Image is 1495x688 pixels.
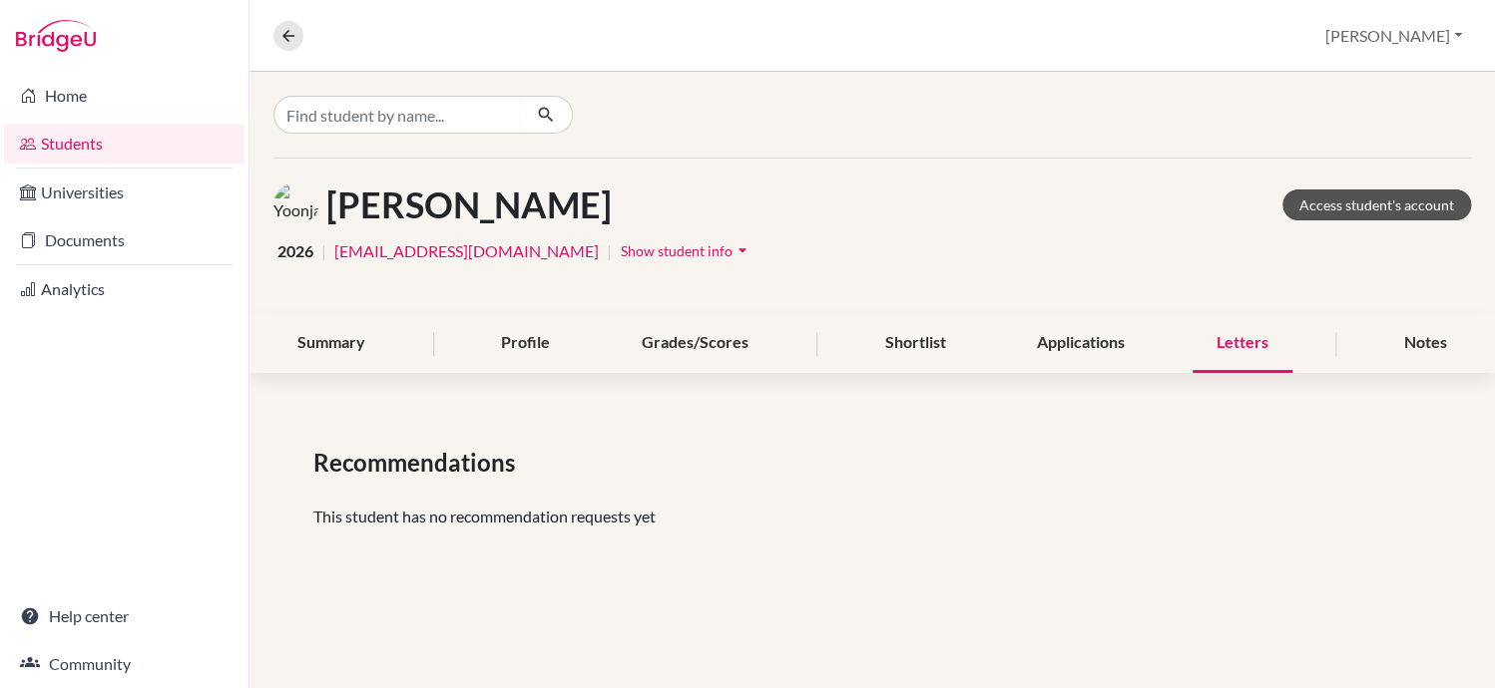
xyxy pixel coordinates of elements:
[273,182,318,227] img: Yoonjae Lee's avatar
[4,220,245,260] a: Documents
[326,183,612,226] h1: [PERSON_NAME]
[733,240,752,260] i: arrow_drop_down
[4,124,245,164] a: Students
[313,505,1431,528] p: This student has no recommendation requests yet
[1380,314,1471,373] div: Notes
[1013,314,1149,373] div: Applications
[277,239,313,263] span: 2026
[4,76,245,116] a: Home
[620,235,753,266] button: Show student infoarrow_drop_down
[621,242,733,259] span: Show student info
[313,445,523,481] span: Recommendations
[4,596,245,636] a: Help center
[618,314,772,373] div: Grades/Scores
[273,96,521,134] input: Find student by name...
[860,314,969,373] div: Shortlist
[4,269,245,309] a: Analytics
[321,239,326,263] span: |
[273,314,389,373] div: Summary
[4,644,245,684] a: Community
[607,239,612,263] span: |
[4,172,245,212] a: Universities
[334,239,599,263] a: [EMAIL_ADDRESS][DOMAIN_NAME]
[1193,314,1292,373] div: Letters
[1316,17,1471,55] button: [PERSON_NAME]
[16,20,96,52] img: Bridge-U
[477,314,574,373] div: Profile
[1282,189,1471,220] a: Access student's account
